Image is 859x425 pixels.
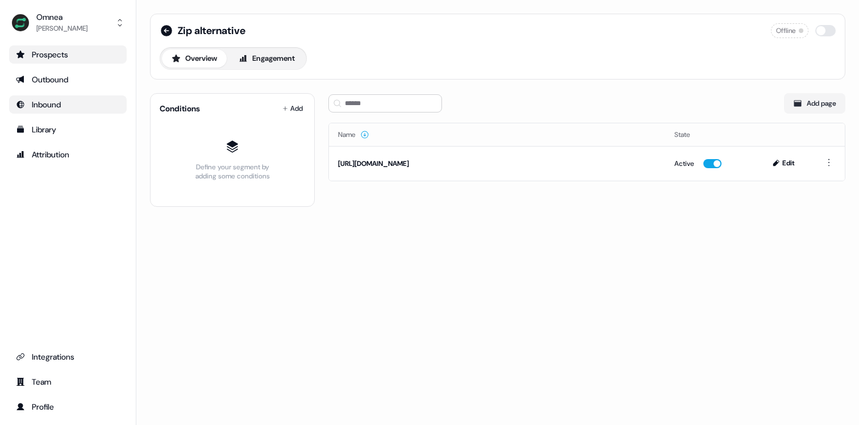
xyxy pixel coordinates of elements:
[16,149,120,160] div: Attribution
[9,145,127,164] a: Go to attribution
[16,99,120,110] div: Inbound
[9,70,127,89] a: Go to outbound experience
[338,158,656,169] div: [URL][DOMAIN_NAME]
[9,45,127,64] a: Go to prospects
[229,49,305,68] button: Engagement
[9,348,127,366] a: Go to integrations
[16,74,120,85] div: Outbound
[36,23,87,34] div: [PERSON_NAME]
[784,93,845,114] button: Add page
[160,103,200,114] div: Conditions
[338,124,369,145] button: Name
[16,376,120,388] div: Team
[674,158,694,169] div: Active
[280,101,305,116] button: Add
[771,23,808,38] div: Offline
[16,401,120,413] div: Profile
[16,49,120,60] div: Prospects
[765,160,804,169] a: Edit
[16,124,120,135] div: Library
[162,49,227,68] button: Overview
[674,129,747,140] div: State
[765,156,804,170] button: Edit
[36,11,87,23] div: Omnea
[190,163,275,181] div: Define your segment by adding some conditions
[16,351,120,363] div: Integrations
[9,398,127,416] a: Go to profile
[9,120,127,139] a: Go to templates
[178,24,245,37] span: Zip alternative
[9,95,127,114] a: Go to Inbound
[9,9,127,36] button: Omnea[PERSON_NAME]
[9,373,127,391] a: Go to team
